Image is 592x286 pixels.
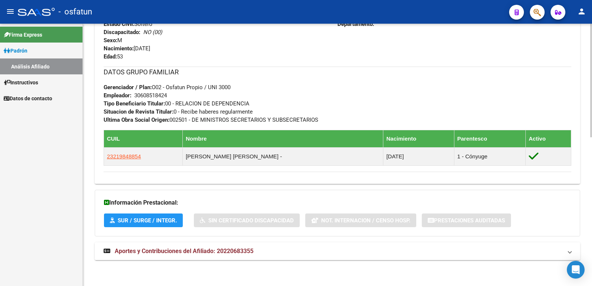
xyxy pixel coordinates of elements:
[525,130,571,147] th: Activo
[104,92,131,99] strong: Empleador:
[104,29,140,36] strong: Discapacitado:
[454,130,525,147] th: Parentesco
[182,130,383,147] th: Nombre
[305,213,416,227] button: Not. Internacion / Censo Hosp.
[434,217,505,224] span: Prestaciones Auditadas
[104,53,123,60] span: 53
[567,261,585,279] div: Open Intercom Messenger
[104,45,134,52] strong: Nacimiento:
[58,4,92,20] span: - osfatun
[104,117,169,123] strong: Ultima Obra Social Origen:
[104,45,150,52] span: [DATE]
[104,37,117,44] strong: Sexo:
[118,217,177,224] span: SUR / SURGE / INTEGR.
[115,248,253,255] span: Aportes y Contribuciones del Afiliado: 20220683355
[337,21,374,27] strong: Departamento:
[143,29,162,36] i: NO (00)
[104,53,117,60] strong: Edad:
[104,37,122,44] span: M
[577,7,586,16] mat-icon: person
[104,108,174,115] strong: Situacion de Revista Titular:
[4,94,52,102] span: Datos de contacto
[107,153,141,159] span: 23219848854
[383,130,454,147] th: Nacimiento
[4,47,27,55] span: Padrón
[6,7,15,16] mat-icon: menu
[104,213,183,227] button: SUR / SURGE / INTEGR.
[208,217,294,224] span: Sin Certificado Discapacidad
[4,31,42,39] span: Firma Express
[104,198,571,208] h3: Información Prestacional:
[182,147,383,165] td: [PERSON_NAME] [PERSON_NAME] -
[104,100,249,107] span: 00 - RELACION DE DEPENDENCIA
[104,21,152,27] span: Soltero
[104,108,253,115] span: 0 - Recibe haberes regularmente
[104,117,318,123] span: 002501 - DE MINISTROS SECRETARIOS Y SUBSECRETARIOS
[104,130,183,147] th: CUIL
[321,217,410,224] span: Not. Internacion / Censo Hosp.
[134,91,167,100] div: 30608518424
[104,84,152,91] strong: Gerenciador / Plan:
[383,147,454,165] td: [DATE]
[104,100,165,107] strong: Tipo Beneficiario Titular:
[104,84,231,91] span: O02 - Osfatun Propio / UNI 3000
[454,147,525,165] td: 1 - Cónyuge
[104,67,571,77] h3: DATOS GRUPO FAMILIAR
[104,21,134,27] strong: Estado Civil:
[194,213,300,227] button: Sin Certificado Discapacidad
[422,213,511,227] button: Prestaciones Auditadas
[95,242,580,260] mat-expansion-panel-header: Aportes y Contribuciones del Afiliado: 20220683355
[4,78,38,87] span: Instructivos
